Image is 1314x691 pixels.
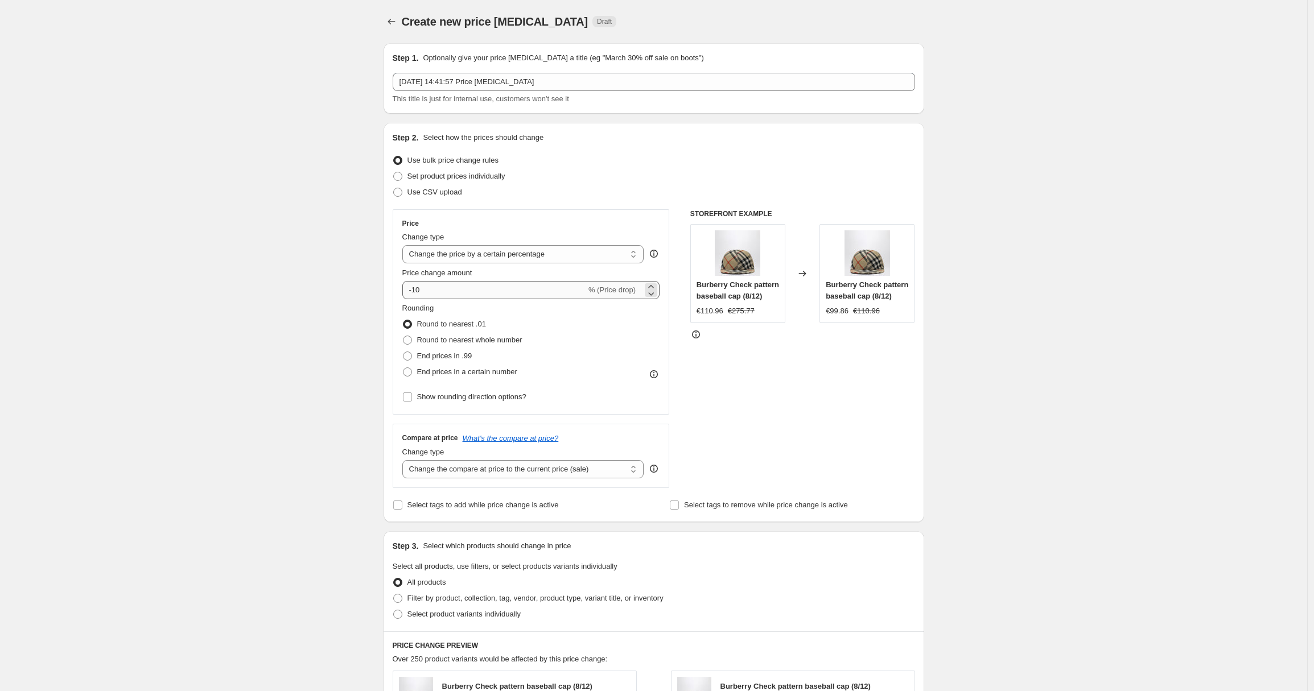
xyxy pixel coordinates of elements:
[407,610,521,618] span: Select product variants individually
[697,280,779,300] span: Burberry Check pattern baseball cap (8/12)
[402,281,586,299] input: -15
[648,248,660,259] div: help
[423,540,571,552] p: Select which products should change in price
[845,230,890,276] img: 8101181157805_Q_BURBE-B9368.a_6a68962e-54ae-4af9-9a84-2d0ec7a77d3d_80x.jpg
[393,132,419,143] h2: Step 2.
[417,367,517,376] span: End prices in a certain number
[402,304,434,312] span: Rounding
[417,320,486,328] span: Round to nearest .01
[853,305,880,317] strike: €110.96
[407,172,505,180] span: Set product prices individually
[826,280,908,300] span: Burberry Check pattern baseball cap (8/12)
[417,392,526,401] span: Show rounding direction options?
[393,52,419,64] h2: Step 1.
[588,285,636,294] span: % (Price drop)
[393,540,419,552] h2: Step 3.
[407,594,664,602] span: Filter by product, collection, tag, vendor, product type, variant title, or inventory
[728,305,755,317] strike: €275.77
[463,434,559,442] button: What's the compare at price?
[384,14,399,30] button: Price change jobs
[684,500,848,509] span: Select tags to remove while price change is active
[648,463,660,474] div: help
[407,500,559,509] span: Select tags to add while price change is active
[402,268,472,277] span: Price change amount
[697,305,723,317] div: €110.96
[417,336,522,344] span: Round to nearest whole number
[423,52,703,64] p: Optionally give your price [MEDICAL_DATA] a title (eg "March 30% off sale on boots")
[402,448,444,456] span: Change type
[402,219,419,228] h3: Price
[597,17,612,26] span: Draft
[423,132,543,143] p: Select how the prices should change
[826,305,848,317] div: €99.86
[402,15,588,28] span: Create new price [MEDICAL_DATA]
[407,578,446,586] span: All products
[393,655,608,663] span: Over 250 product variants would be affected by this price change:
[407,156,499,164] span: Use bulk price change rules
[402,233,444,241] span: Change type
[402,433,458,442] h3: Compare at price
[393,73,915,91] input: 30% off holiday sale
[720,682,871,690] span: Burberry Check pattern baseball cap (8/12)
[690,209,915,218] h6: STOREFRONT EXAMPLE
[417,351,472,360] span: End prices in .99
[393,562,617,570] span: Select all products, use filters, or select products variants individually
[442,682,592,690] span: Burberry Check pattern baseball cap (8/12)
[393,641,915,650] h6: PRICE CHANGE PREVIEW
[407,188,462,196] span: Use CSV upload
[393,94,569,103] span: This title is just for internal use, customers won't see it
[715,230,760,276] img: 8101181157805_Q_BURBE-B9368.a_6a68962e-54ae-4af9-9a84-2d0ec7a77d3d_80x.jpg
